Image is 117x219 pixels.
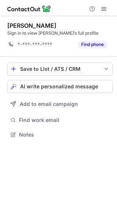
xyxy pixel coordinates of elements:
span: Add to email campaign [20,101,78,107]
button: Add to email campaign [7,97,113,111]
button: Reveal Button [78,41,107,48]
div: Sign in to view [PERSON_NAME]’s full profile [7,30,113,36]
div: [PERSON_NAME] [7,22,56,29]
button: save-profile-one-click [7,62,113,76]
img: ContactOut v5.3.10 [7,4,51,13]
button: Find work email [7,115,113,125]
span: Notes [19,131,110,138]
span: AI write personalized message [20,84,98,89]
div: Save to List / ATS / CRM [20,66,100,72]
button: Notes [7,130,113,140]
span: Find work email [19,117,110,123]
button: AI write personalized message [7,80,113,93]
